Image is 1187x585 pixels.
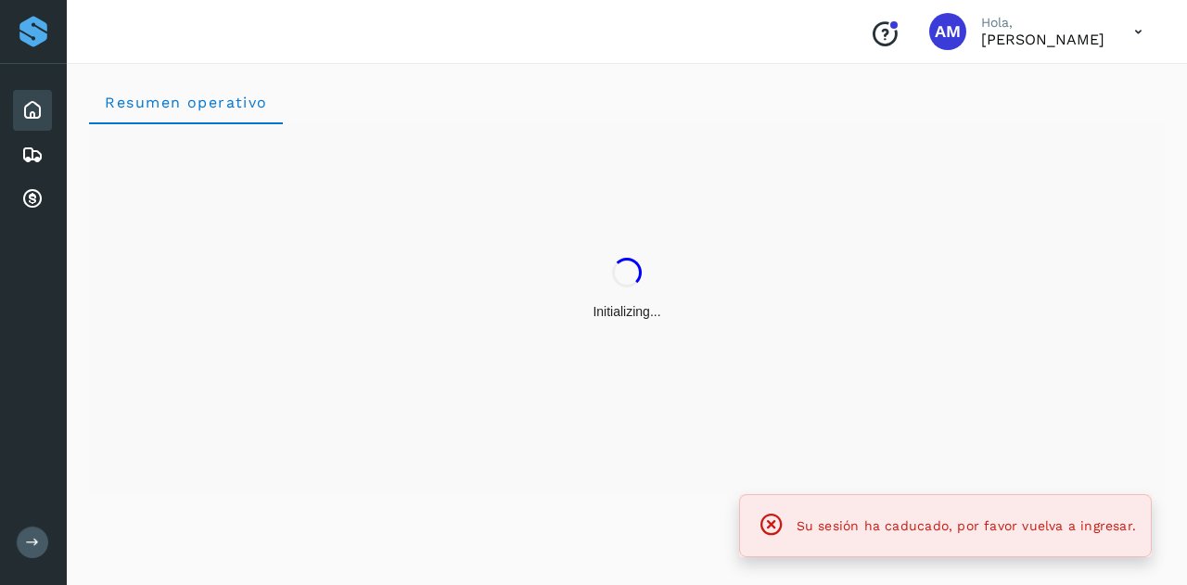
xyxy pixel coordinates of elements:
[797,518,1136,533] span: Su sesión ha caducado, por favor vuelva a ingresar.
[13,134,52,175] div: Embarques
[981,31,1104,48] p: Angele Monserrat Manriquez Bisuett
[13,90,52,131] div: Inicio
[104,94,268,111] span: Resumen operativo
[981,15,1104,31] p: Hola,
[13,179,52,220] div: Cuentas por cobrar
